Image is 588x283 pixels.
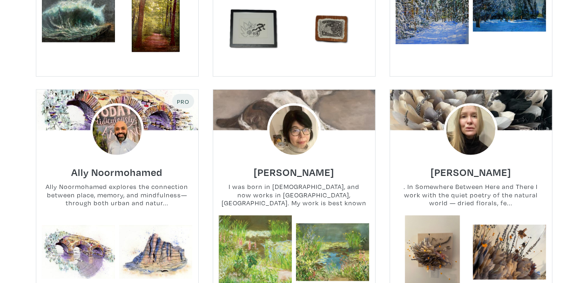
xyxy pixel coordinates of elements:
[72,166,163,178] h6: Ally Noormohamed
[254,166,334,178] h6: [PERSON_NAME]
[267,103,321,157] img: phpThumb.php
[431,164,511,175] a: [PERSON_NAME]
[176,98,190,105] span: Pro
[431,166,511,178] h6: [PERSON_NAME]
[444,103,498,157] img: phpThumb.php
[72,164,163,175] a: Ally Noormohamed
[90,103,144,157] img: phpThumb.php
[213,182,375,207] small: I was born in [DEMOGRAPHIC_DATA], and now works in [GEOGRAPHIC_DATA], [GEOGRAPHIC_DATA]. My work ...
[390,182,552,207] small: . In Somewhere Between Here and There I work with the quiet poetry of the natural world — dried f...
[254,164,334,175] a: [PERSON_NAME]
[36,182,198,207] small: Ally Noormohamed explores the connection between place, memory, and mindfulness—through both urba...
